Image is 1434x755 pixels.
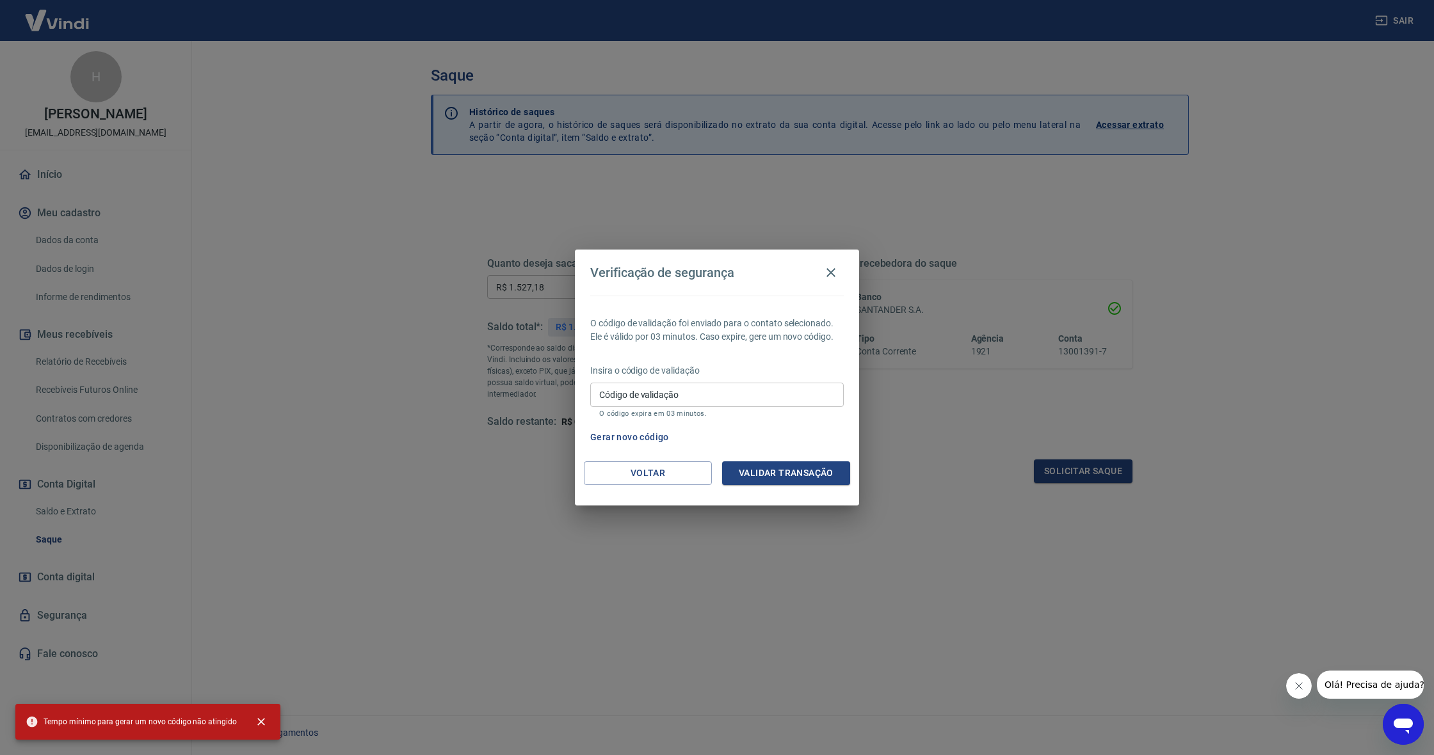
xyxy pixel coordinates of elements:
[722,461,850,485] button: Validar transação
[8,9,108,19] span: Olá! Precisa de ajuda?
[590,364,844,377] p: Insira o código de validação
[26,715,237,728] span: Tempo mínimo para gerar um novo código não atingido
[247,708,275,736] button: close
[599,409,835,418] p: O código expira em 03 minutos.
[1383,704,1424,745] iframe: Botão para abrir a janela de mensagens
[585,425,674,449] button: Gerar novo código
[1286,673,1312,699] iframe: Fechar mensagem
[590,317,844,344] p: O código de validação foi enviado para o contato selecionado. Ele é válido por 03 minutos. Caso e...
[584,461,712,485] button: Voltar
[1317,671,1424,699] iframe: Mensagem da empresa
[590,265,734,280] h4: Verificação de segurança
